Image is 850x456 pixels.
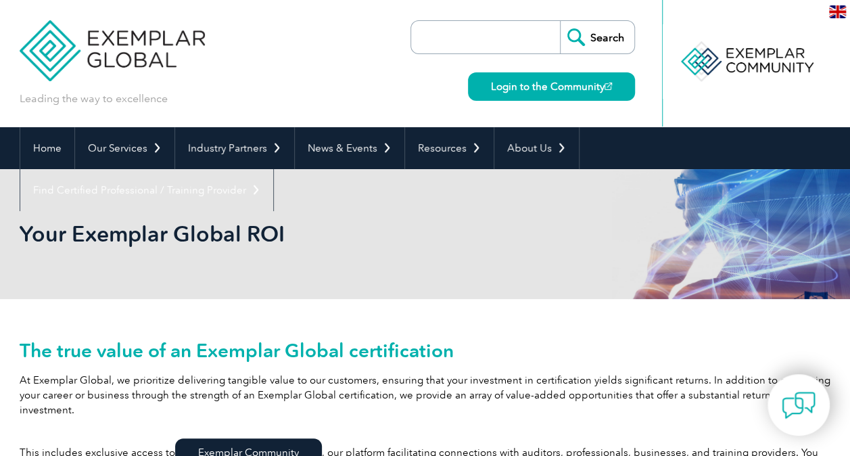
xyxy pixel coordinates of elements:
[20,223,588,245] h2: Your Exemplar Global ROI
[782,388,816,422] img: contact-chat.png
[20,373,831,417] p: At Exemplar Global, we prioritize delivering tangible value to our customers, ensuring that your ...
[75,127,174,169] a: Our Services
[494,127,579,169] a: About Us
[468,72,635,101] a: Login to the Community
[20,127,74,169] a: Home
[175,127,294,169] a: Industry Partners
[605,83,612,90] img: open_square.png
[295,127,404,169] a: News & Events
[560,21,634,53] input: Search
[829,5,846,18] img: en
[20,340,831,361] h2: The true value of an Exemplar Global certification
[20,169,273,211] a: Find Certified Professional / Training Provider
[405,127,494,169] a: Resources
[20,91,168,106] p: Leading the way to excellence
